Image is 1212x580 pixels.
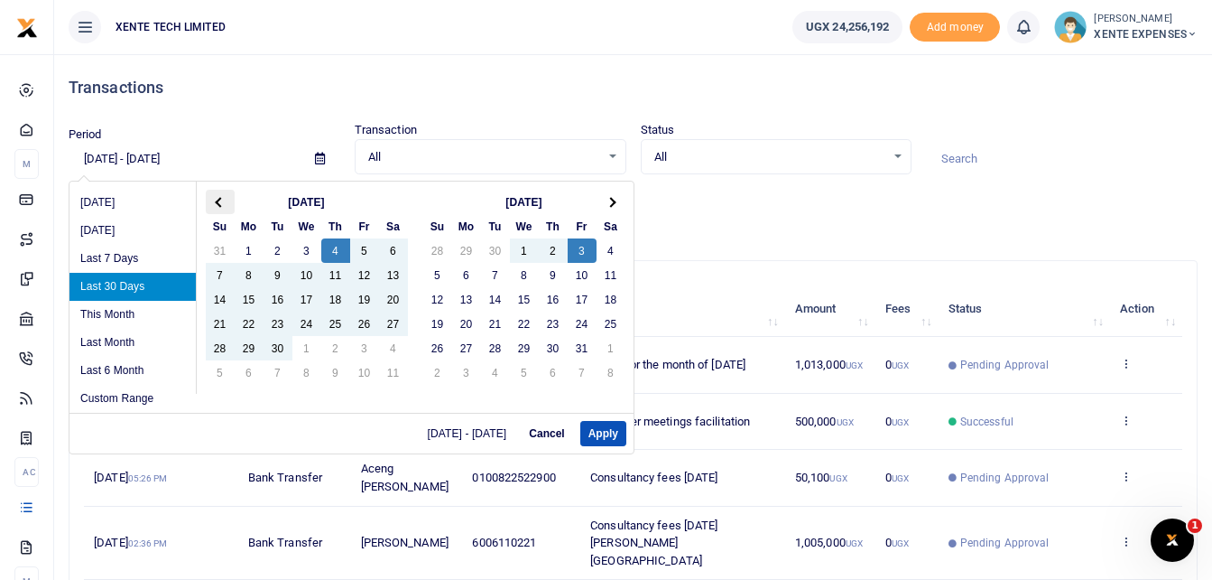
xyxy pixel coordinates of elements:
td: 4 [321,239,350,263]
img: profile-user [1054,11,1087,43]
td: 22 [510,312,539,336]
th: [DATE] [452,190,597,214]
td: 27 [452,336,481,360]
td: 3 [350,336,379,360]
span: Lunch for the month of [DATE] [590,358,745,371]
li: Last 30 Days [69,273,196,301]
td: 11 [321,263,350,287]
td: 9 [264,263,292,287]
span: 500,000 [795,415,854,428]
td: 4 [481,360,510,385]
li: This Month [69,301,196,329]
span: 0100822522900 [472,471,555,484]
td: 21 [206,312,235,336]
td: 11 [597,263,625,287]
td: 13 [452,287,481,312]
td: 6 [379,239,408,263]
li: Last 6 Month [69,357,196,385]
small: 02:36 PM [128,538,168,548]
li: Toup your wallet [910,13,1000,42]
span: Add money [910,13,1000,42]
td: 8 [510,263,539,287]
span: Consultancy fees [DATE] [590,471,717,484]
th: Mo [452,214,481,239]
span: Aceng [PERSON_NAME] [361,462,449,493]
td: 8 [597,360,625,385]
td: 15 [510,287,539,312]
li: Last Month [69,329,196,357]
th: Amount: activate to sort column ascending [785,281,875,337]
td: 5 [510,360,539,385]
td: 1 [597,336,625,360]
td: 5 [206,360,235,385]
a: logo-small logo-large logo-large [16,20,38,33]
span: Successful [960,414,1013,430]
td: 31 [206,239,235,263]
td: 1 [235,239,264,263]
th: Th [321,214,350,239]
td: 10 [292,263,321,287]
th: Action: activate to sort column ascending [1110,281,1182,337]
small: [PERSON_NAME] [1094,12,1198,27]
th: Tu [264,214,292,239]
td: 31 [568,336,597,360]
td: 3 [568,239,597,263]
a: UGX 24,256,192 [792,11,902,43]
li: Ac [14,457,39,487]
td: 7 [206,263,235,287]
td: 12 [350,263,379,287]
td: 22 [235,312,264,336]
iframe: Intercom live chat [1151,519,1194,562]
span: All [368,148,600,166]
small: UGX [892,473,909,483]
small: UGX [829,473,847,483]
span: XENTE EXPENSES [1094,26,1198,42]
td: 23 [264,312,292,336]
td: 24 [568,312,597,336]
input: select period [69,144,301,174]
td: 26 [423,336,452,360]
small: UGX [846,360,863,370]
small: UGX [846,538,863,548]
td: 19 [350,287,379,312]
th: Sa [379,214,408,239]
td: 25 [597,312,625,336]
label: Period [69,126,102,144]
span: All [654,148,886,166]
td: 13 [379,263,408,287]
span: [DATE] - [DATE] [428,428,514,439]
span: [DATE] [94,536,167,549]
td: 15 [235,287,264,312]
li: [DATE] [69,217,196,245]
span: UGX 24,256,192 [806,18,889,36]
td: 16 [264,287,292,312]
th: Fr [568,214,597,239]
td: 9 [321,360,350,385]
td: 14 [481,287,510,312]
td: 6 [452,263,481,287]
th: Mo [235,214,264,239]
span: XENTE TECH LIMITED [108,19,233,35]
span: 6006110221 [472,536,536,549]
span: 50,100 [795,471,847,484]
th: Tu [481,214,510,239]
td: 12 [423,287,452,312]
td: 7 [481,263,510,287]
td: 6 [539,360,568,385]
input: Search [926,144,1198,174]
small: UGX [892,417,909,427]
th: Sa [597,214,625,239]
small: UGX [837,417,854,427]
td: 9 [539,263,568,287]
span: [PERSON_NAME] [361,536,449,549]
td: 2 [264,239,292,263]
span: 0 [885,358,909,371]
span: Bank Transfer [248,536,322,549]
li: Wallet ballance [785,11,910,43]
li: Last 7 Days [69,245,196,273]
td: 26 [350,312,379,336]
span: 1 [1188,519,1202,533]
th: Fees: activate to sort column ascending [875,281,939,337]
img: logo-small [16,17,38,39]
td: 2 [539,239,568,263]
